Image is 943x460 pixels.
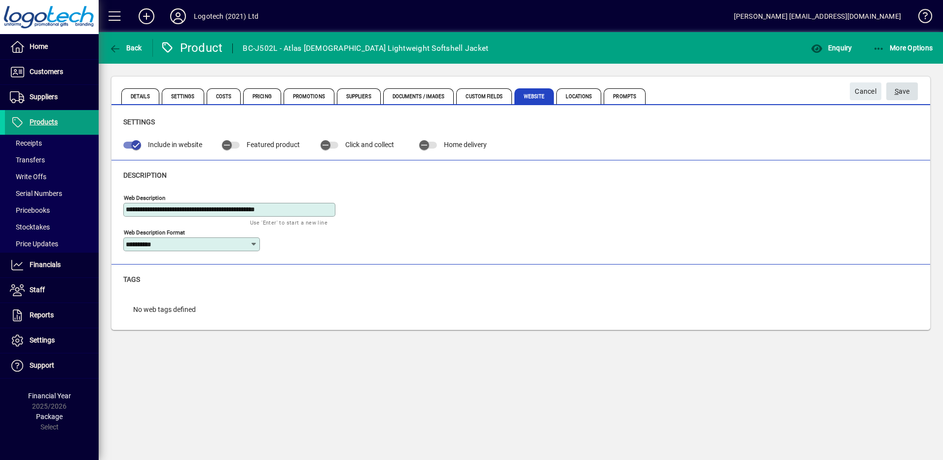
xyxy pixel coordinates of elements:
[855,83,876,100] span: Cancel
[5,328,99,353] a: Settings
[10,190,62,197] span: Serial Numbers
[30,286,45,294] span: Staff
[162,7,194,25] button: Profile
[99,39,153,57] app-page-header-button: Back
[247,141,300,149] span: Featured product
[124,229,185,235] mat-label: Web Description Format
[811,44,852,52] span: Enquiry
[10,206,50,214] span: Pricebooks
[895,87,899,95] span: S
[30,93,58,101] span: Suppliers
[456,88,511,104] span: Custom Fields
[444,141,487,149] span: Home delivery
[337,88,381,104] span: Suppliers
[160,40,223,56] div: Product
[284,88,334,104] span: Promotions
[895,83,910,100] span: ave
[30,311,54,319] span: Reports
[10,156,45,164] span: Transfers
[243,88,281,104] span: Pricing
[556,88,601,104] span: Locations
[162,88,204,104] span: Settings
[36,413,63,421] span: Package
[194,8,258,24] div: Logotech (2021) Ltd
[30,118,58,126] span: Products
[30,336,55,344] span: Settings
[109,44,142,52] span: Back
[911,2,931,34] a: Knowledge Base
[5,85,99,110] a: Suppliers
[5,253,99,277] a: Financials
[808,39,854,57] button: Enquiry
[5,168,99,185] a: Write Offs
[345,141,394,149] span: Click and collect
[886,82,918,100] button: Save
[28,392,71,400] span: Financial Year
[30,361,54,369] span: Support
[5,303,99,328] a: Reports
[10,223,50,231] span: Stocktakes
[30,68,63,76] span: Customers
[124,194,165,201] mat-label: Web Description
[5,135,99,152] a: Receipts
[5,202,99,219] a: Pricebooks
[734,8,901,24] div: [PERSON_NAME] [EMAIL_ADDRESS][DOMAIN_NAME]
[10,139,42,147] span: Receipts
[10,173,46,181] span: Write Offs
[148,141,202,149] span: Include in website
[107,39,145,57] button: Back
[123,275,140,283] span: Tags
[243,40,488,56] div: BC-J502L - Atlas [DEMOGRAPHIC_DATA] Lightweight Softshell Jacket
[5,353,99,378] a: Support
[5,60,99,84] a: Customers
[10,240,58,248] span: Price Updates
[5,235,99,252] a: Price Updates
[123,171,167,179] span: Description
[121,88,159,104] span: Details
[123,118,155,126] span: Settings
[514,88,554,104] span: Website
[207,88,241,104] span: Costs
[30,261,61,268] span: Financials
[30,42,48,50] span: Home
[5,219,99,235] a: Stocktakes
[5,35,99,59] a: Home
[5,278,99,303] a: Staff
[383,88,454,104] span: Documents / Images
[604,88,646,104] span: Prompts
[870,39,936,57] button: More Options
[123,295,206,325] div: No web tags defined
[131,7,162,25] button: Add
[5,185,99,202] a: Serial Numbers
[873,44,933,52] span: More Options
[250,217,327,228] mat-hint: Use 'Enter' to start a new line
[850,82,881,100] button: Cancel
[5,152,99,168] a: Transfers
